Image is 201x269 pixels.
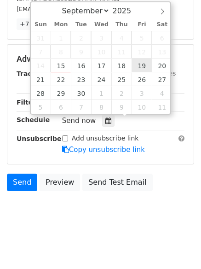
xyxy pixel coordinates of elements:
[71,86,91,100] span: September 30, 2025
[51,100,71,114] span: October 6, 2025
[111,31,132,45] span: September 4, 2025
[132,31,152,45] span: September 5, 2025
[17,135,62,142] strong: Unsubscribe
[111,22,132,28] span: Thu
[71,22,91,28] span: Tue
[152,58,172,72] span: September 20, 2025
[71,31,91,45] span: September 2, 2025
[17,116,50,123] strong: Schedule
[152,31,172,45] span: September 6, 2025
[132,58,152,72] span: September 19, 2025
[51,22,71,28] span: Mon
[82,174,152,191] a: Send Test Email
[51,86,71,100] span: September 29, 2025
[71,72,91,86] span: September 23, 2025
[71,100,91,114] span: October 7, 2025
[91,22,111,28] span: Wed
[71,45,91,58] span: September 9, 2025
[132,100,152,114] span: October 10, 2025
[91,58,111,72] span: September 17, 2025
[17,99,40,106] strong: Filters
[51,31,71,45] span: September 1, 2025
[62,117,96,125] span: Send now
[111,45,132,58] span: September 11, 2025
[132,22,152,28] span: Fri
[31,45,51,58] span: September 7, 2025
[132,86,152,100] span: October 3, 2025
[17,54,184,64] h5: Advanced
[111,58,132,72] span: September 18, 2025
[31,100,51,114] span: October 5, 2025
[17,70,47,77] strong: Tracking
[111,72,132,86] span: September 25, 2025
[152,45,172,58] span: September 13, 2025
[51,72,71,86] span: September 22, 2025
[152,86,172,100] span: October 4, 2025
[31,22,51,28] span: Sun
[62,146,145,154] a: Copy unsubscribe link
[91,45,111,58] span: September 10, 2025
[51,58,71,72] span: September 15, 2025
[91,31,111,45] span: September 3, 2025
[40,174,80,191] a: Preview
[155,225,201,269] iframe: Chat Widget
[132,72,152,86] span: September 26, 2025
[91,100,111,114] span: October 8, 2025
[51,45,71,58] span: September 8, 2025
[91,86,111,100] span: October 1, 2025
[31,58,51,72] span: September 14, 2025
[91,72,111,86] span: September 24, 2025
[111,100,132,114] span: October 9, 2025
[110,6,143,15] input: Year
[132,45,152,58] span: September 12, 2025
[152,22,172,28] span: Sat
[17,6,119,12] small: [EMAIL_ADDRESS][DOMAIN_NAME]
[111,86,132,100] span: October 2, 2025
[71,58,91,72] span: September 16, 2025
[152,72,172,86] span: September 27, 2025
[72,134,139,143] label: Add unsubscribe link
[31,72,51,86] span: September 21, 2025
[7,174,37,191] a: Send
[31,31,51,45] span: August 31, 2025
[152,100,172,114] span: October 11, 2025
[17,18,51,30] a: +7 more
[31,86,51,100] span: September 28, 2025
